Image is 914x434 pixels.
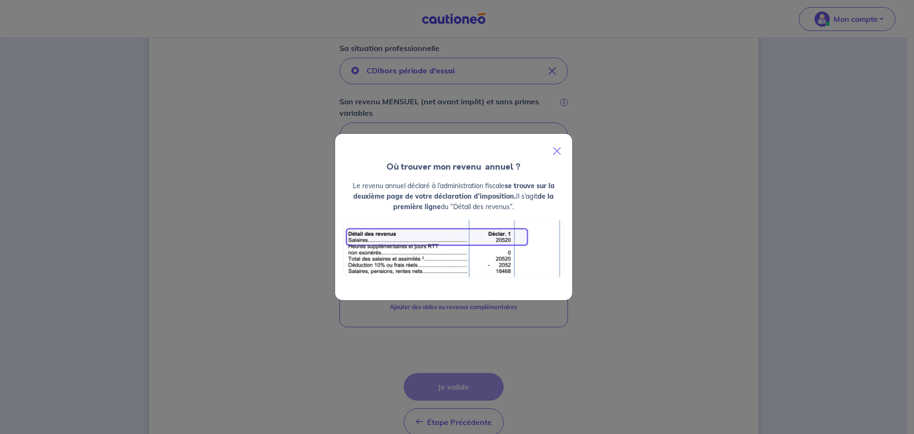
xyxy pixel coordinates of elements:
[393,192,554,211] strong: de la première ligne
[546,138,568,164] button: Close
[353,182,555,201] strong: se trouve sur la deuxième page de votre déclaration d’imposition.
[343,220,565,277] img: exemple_revenu.png
[343,181,565,212] p: Le revenu annuel déclaré à l’administration fiscale Il s’agit du “Détail des revenus”.
[335,161,572,173] h4: Où trouver mon revenu annuel ?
